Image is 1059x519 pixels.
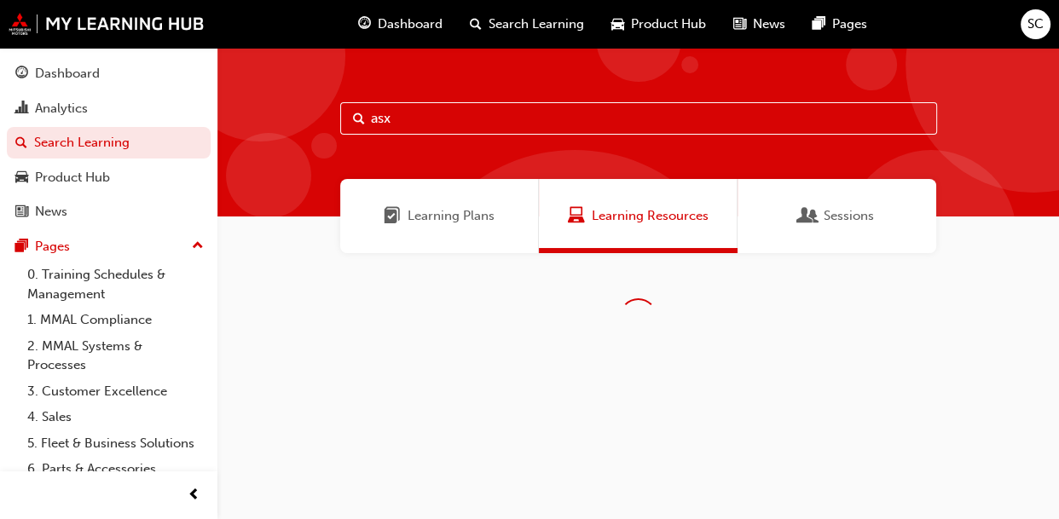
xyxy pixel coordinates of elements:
span: search-icon [15,136,27,151]
span: Learning Plans [384,206,401,226]
span: Dashboard [378,14,443,34]
button: DashboardAnalyticsSearch LearningProduct HubNews [7,55,211,231]
span: search-icon [470,14,482,35]
span: guage-icon [15,66,28,82]
a: Search Learning [7,127,211,159]
span: Search [353,109,365,129]
a: Product Hub [7,162,211,193]
span: pages-icon [813,14,825,35]
div: Analytics [35,99,88,118]
a: 6. Parts & Accessories [20,456,211,482]
a: search-iconSearch Learning [456,7,598,42]
span: Learning Plans [408,206,495,226]
a: News [7,196,211,228]
a: Learning ResourcesLearning Resources [539,179,738,253]
span: car-icon [611,14,624,35]
a: pages-iconPages [799,7,881,42]
a: guage-iconDashboard [344,7,456,42]
div: News [35,202,67,222]
button: Pages [7,231,211,262]
a: 5. Fleet & Business Solutions [20,430,211,457]
span: chart-icon [15,101,28,117]
a: Analytics [7,93,211,124]
div: Pages [35,237,70,257]
span: Sessions [824,206,874,226]
a: SessionsSessions [738,179,936,253]
span: up-icon [192,235,204,257]
span: Search Learning [489,14,584,34]
span: guage-icon [358,14,371,35]
span: Learning Resources [568,206,585,226]
span: Learning Resources [592,206,709,226]
a: 0. Training Schedules & Management [20,262,211,307]
a: news-iconNews [720,7,799,42]
span: SC [1027,14,1044,34]
a: car-iconProduct Hub [598,7,720,42]
span: pages-icon [15,239,28,255]
span: News [753,14,785,34]
div: Product Hub [35,168,110,187]
input: Search... [340,102,937,135]
span: Product Hub [631,14,706,34]
img: mmal [9,13,205,35]
span: news-icon [15,205,28,220]
button: SC [1021,9,1050,39]
span: Sessions [800,206,817,226]
a: Learning PlansLearning Plans [340,179,539,253]
a: 3. Customer Excellence [20,378,211,405]
span: car-icon [15,170,28,186]
a: 4. Sales [20,404,211,430]
a: 2. MMAL Systems & Processes [20,333,211,378]
div: Dashboard [35,64,100,84]
span: Pages [832,14,867,34]
a: 1. MMAL Compliance [20,307,211,333]
span: news-icon [733,14,746,35]
a: Dashboard [7,58,211,89]
span: prev-icon [188,485,200,506]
